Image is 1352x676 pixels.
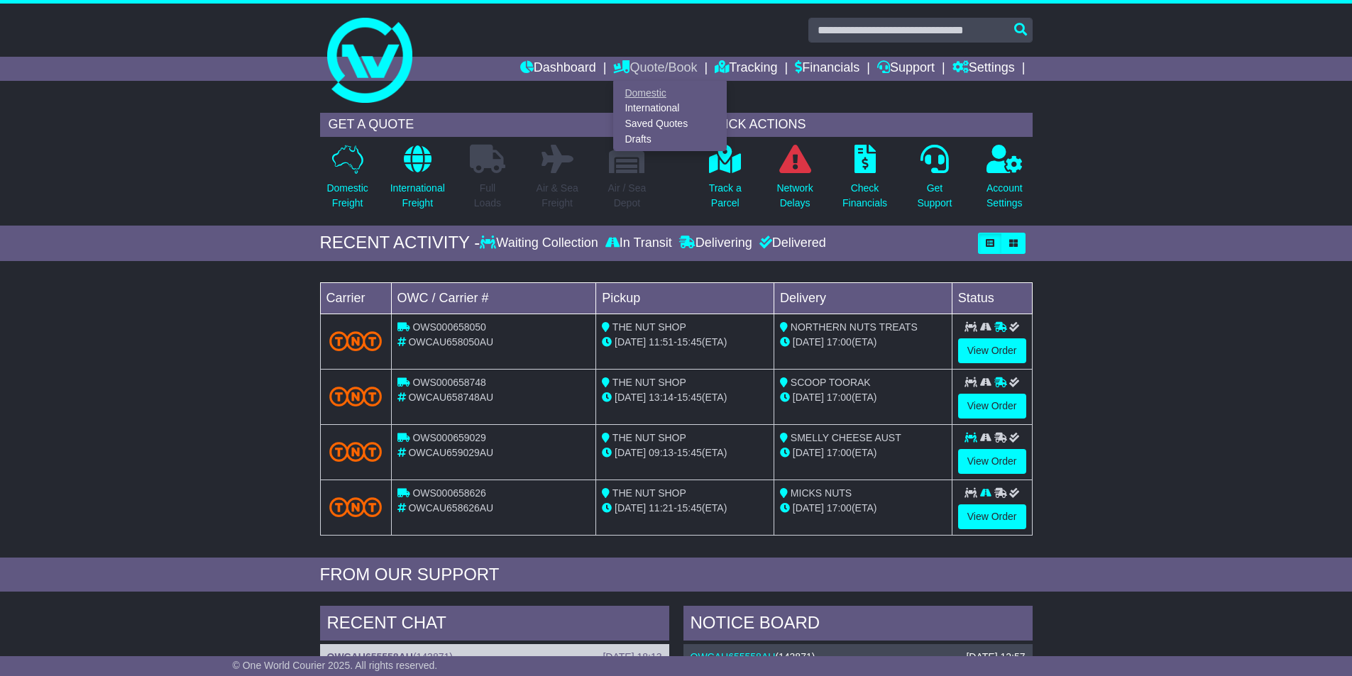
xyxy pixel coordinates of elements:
a: Saved Quotes [614,116,726,132]
div: - (ETA) [602,501,768,516]
span: 11:21 [649,502,674,514]
span: [DATE] [793,392,824,403]
td: Carrier [320,282,391,314]
p: Check Financials [842,181,887,211]
p: Network Delays [776,181,813,211]
img: TNT_Domestic.png [329,387,383,406]
p: Air & Sea Freight [537,181,578,211]
a: Financials [795,57,859,81]
span: 143871 [417,651,450,663]
span: THE NUT SHOP [612,377,686,388]
span: 13:14 [649,392,674,403]
div: - (ETA) [602,335,768,350]
span: OWS000658748 [412,377,486,388]
div: FROM OUR SUPPORT [320,565,1033,585]
span: OWCAU659029AU [408,447,493,458]
div: [DATE] 12:57 [966,651,1025,663]
a: Quote/Book [613,57,697,81]
a: Track aParcel [708,144,742,218]
div: Quote/Book [613,81,727,151]
a: View Order [958,504,1026,529]
span: OWS000658050 [412,321,486,333]
a: GetSupport [916,144,952,218]
span: 17:00 [827,502,852,514]
a: OWCAU655558AU [691,651,776,663]
span: © One World Courier 2025. All rights reserved. [233,660,438,671]
p: Account Settings [986,181,1023,211]
span: OWS000659029 [412,432,486,443]
a: View Order [958,338,1026,363]
p: Get Support [917,181,952,211]
a: Tracking [715,57,777,81]
span: [DATE] [793,502,824,514]
div: ( ) [327,651,662,663]
td: Status [952,282,1032,314]
a: Drafts [614,131,726,147]
span: 143871 [779,651,812,663]
a: NetworkDelays [776,144,813,218]
span: [DATE] [615,447,646,458]
img: TNT_Domestic.png [329,442,383,461]
span: [DATE] [793,336,824,348]
a: View Order [958,449,1026,474]
img: TNT_Domestic.png [329,497,383,516]
span: 17:00 [827,336,852,348]
div: NOTICE BOARD [683,606,1033,644]
td: Pickup [596,282,774,314]
span: SCOOP TOORAK [791,377,871,388]
div: Delivered [756,236,826,251]
span: NORTHERN NUTS TREATS [791,321,918,333]
img: TNT_Domestic.png [329,331,383,350]
a: Dashboard [520,57,596,81]
span: THE NUT SHOP [612,487,686,499]
a: View Order [958,394,1026,419]
span: 15:45 [677,392,702,403]
div: (ETA) [780,335,946,350]
span: 11:51 [649,336,674,348]
span: THE NUT SHOP [612,432,686,443]
div: (ETA) [780,390,946,405]
span: OWS000658626 [412,487,486,499]
span: 17:00 [827,447,852,458]
a: International [614,101,726,116]
span: OWCAU658626AU [408,502,493,514]
span: 17:00 [827,392,852,403]
a: Settings [952,57,1015,81]
div: QUICK ACTIONS [698,113,1033,137]
span: [DATE] [793,447,824,458]
div: - (ETA) [602,445,768,460]
span: 15:45 [677,447,702,458]
span: 09:13 [649,447,674,458]
a: AccountSettings [986,144,1023,218]
span: SMELLY CHEESE AUST [791,432,901,443]
div: Delivering [676,236,756,251]
a: OWCAU655558AU [327,651,413,663]
div: RECENT CHAT [320,606,669,644]
p: International Freight [390,181,445,211]
div: In Transit [602,236,676,251]
div: (ETA) [780,501,946,516]
div: GET A QUOTE [320,113,655,137]
span: 15:45 [677,336,702,348]
p: Domestic Freight [326,181,368,211]
td: Delivery [774,282,952,314]
span: [DATE] [615,336,646,348]
span: MICKS NUTS [791,487,852,499]
div: [DATE] 18:13 [603,651,661,663]
div: ( ) [691,651,1026,663]
div: Waiting Collection [480,236,601,251]
a: InternationalFreight [390,144,446,218]
span: 15:45 [677,502,702,514]
span: OWCAU658748AU [408,392,493,403]
td: OWC / Carrier # [391,282,596,314]
div: (ETA) [780,445,946,460]
div: RECENT ACTIVITY - [320,233,480,253]
div: - (ETA) [602,390,768,405]
p: Track a Parcel [709,181,742,211]
a: Support [877,57,935,81]
a: DomesticFreight [326,144,368,218]
span: OWCAU658050AU [408,336,493,348]
a: CheckFinancials [842,144,888,218]
span: THE NUT SHOP [612,321,686,333]
span: [DATE] [615,392,646,403]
